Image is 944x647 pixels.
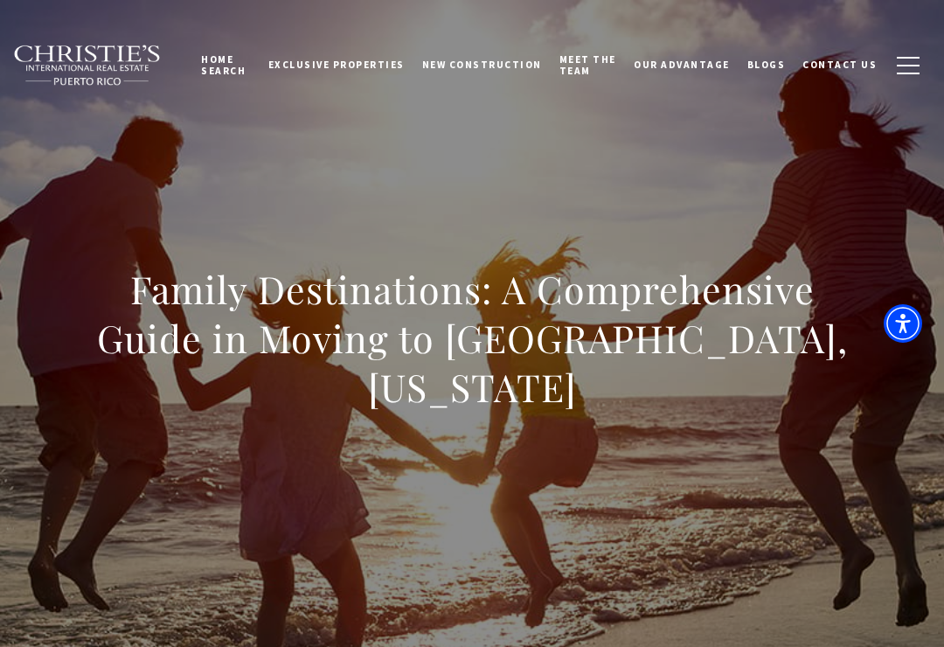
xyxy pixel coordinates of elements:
[87,265,857,412] h1: Family Destinations: A Comprehensive Guide in Moving to [GEOGRAPHIC_DATA], [US_STATE]
[260,43,413,87] a: Exclusive Properties
[192,38,259,93] a: Home Search
[413,43,551,87] a: New Construction
[884,304,922,343] div: Accessibility Menu
[551,38,625,93] a: Meet the Team
[268,59,405,71] span: Exclusive Properties
[422,59,542,71] span: New Construction
[585,17,927,282] iframe: bss-luxurypresence
[13,45,162,87] img: Christie's International Real Estate black text logo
